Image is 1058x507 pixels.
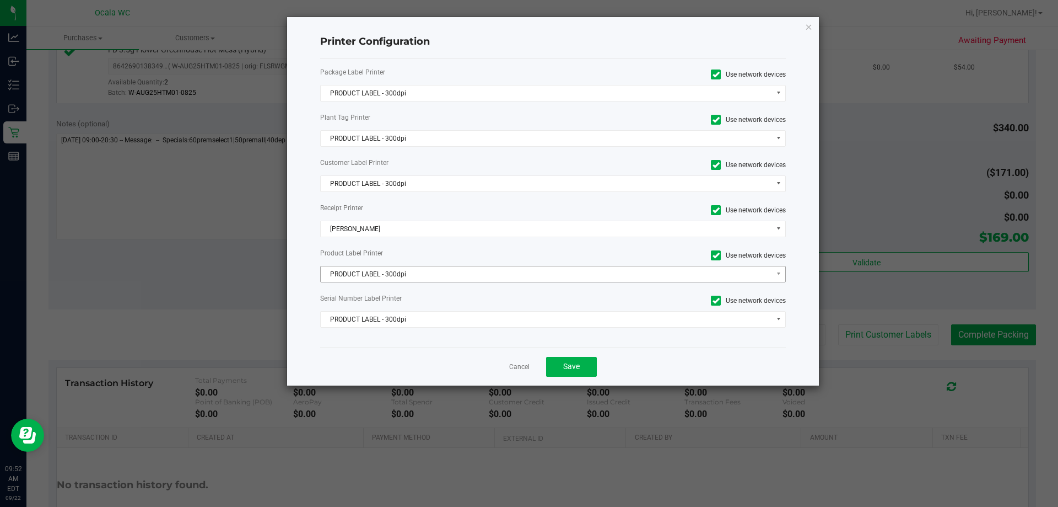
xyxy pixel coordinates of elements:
[321,176,772,191] span: PRODUCT LABEL - 300dpi
[321,131,772,146] span: PRODUCT LABEL - 300dpi
[562,250,786,260] label: Use network devices
[320,35,786,49] h4: Printer Configuration
[320,113,545,122] label: Plant Tag Printer
[546,357,597,377] button: Save
[321,266,772,282] span: PRODUCT LABEL - 300dpi
[320,293,545,303] label: Serial Number Label Printer
[320,158,545,168] label: Customer Label Printer
[320,67,545,77] label: Package Label Printer
[562,115,786,125] label: Use network devices
[509,362,530,372] a: Cancel
[321,86,772,101] span: PRODUCT LABEL - 300dpi
[320,203,545,213] label: Receipt Printer
[562,160,786,170] label: Use network devices
[562,205,786,215] label: Use network devices
[320,248,545,258] label: Product Label Printer
[562,296,786,306] label: Use network devices
[562,70,786,79] label: Use network devices
[11,419,44,452] iframe: Resource center
[321,312,772,327] span: PRODUCT LABEL - 300dpi
[321,221,772,237] span: [PERSON_NAME]
[563,362,580,371] span: Save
